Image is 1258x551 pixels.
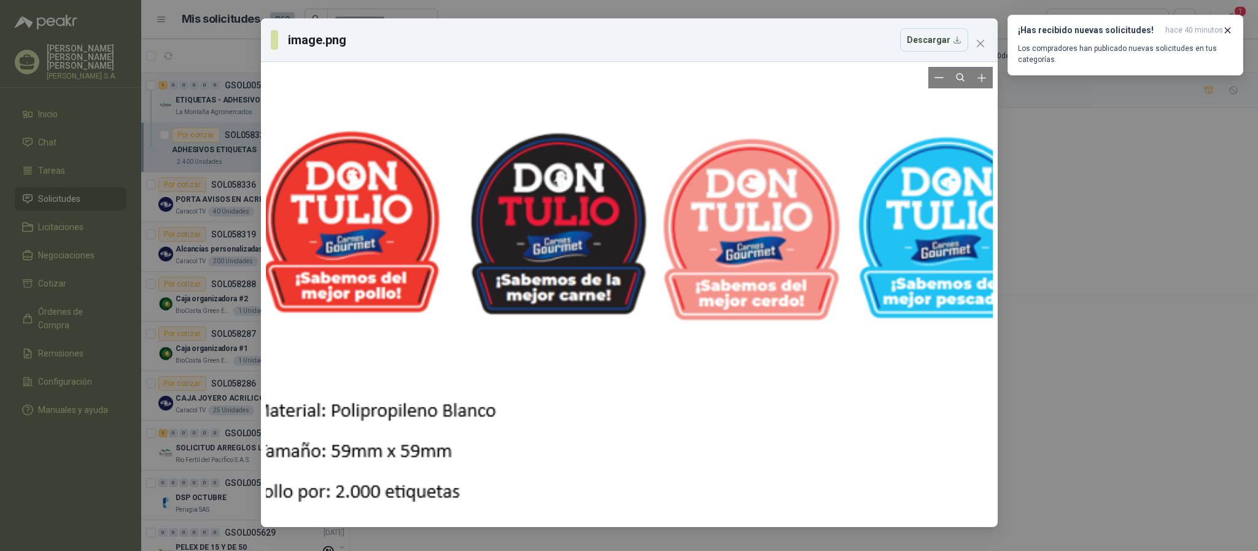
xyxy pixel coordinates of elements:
h3: ¡Has recibido nuevas solicitudes! [1018,25,1160,36]
button: Reset zoom [950,67,971,88]
button: Zoom in [971,67,993,88]
h3: image.png [288,31,349,49]
button: Close [971,34,990,53]
span: close [976,39,985,48]
button: Zoom out [928,67,950,88]
button: Descargar [900,28,968,52]
button: ¡Has recibido nuevas solicitudes!hace 40 minutos Los compradores han publicado nuevas solicitudes... [1008,15,1243,75]
span: hace 40 minutos [1165,25,1223,36]
p: Los compradores han publicado nuevas solicitudes en tus categorías. [1018,43,1233,65]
